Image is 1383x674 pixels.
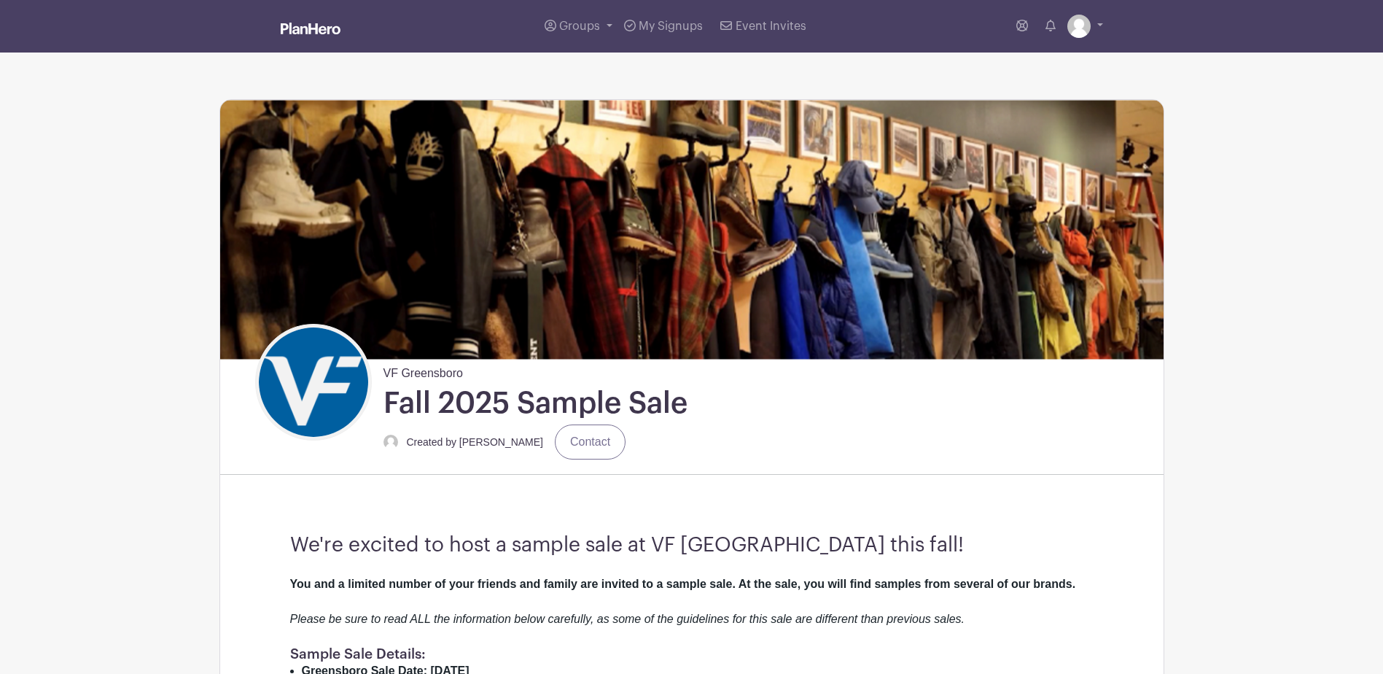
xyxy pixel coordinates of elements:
[383,435,398,449] img: default-ce2991bfa6775e67f084385cd625a349d9dcbb7a52a09fb2fda1e96e2d18dcdb.png
[290,578,1076,590] strong: You and a limited number of your friends and family are invited to a sample sale. At the sale, yo...
[736,20,806,32] span: Event Invites
[559,20,600,32] span: Groups
[281,23,340,34] img: logo_white-6c42ec7e38ccf1d336a20a19083b03d10ae64f83f12c07503d8b9e83406b4c7d.svg
[290,533,1094,558] h3: We're excited to host a sample sale at VF [GEOGRAPHIC_DATA] this fall!
[220,100,1164,359] img: Sample%20Sale.png
[1067,15,1091,38] img: default-ce2991bfa6775e67f084385cd625a349d9dcbb7a52a09fb2fda1e96e2d18dcdb.png
[555,425,626,460] a: Contact
[383,359,463,382] span: VF Greensboro
[407,436,544,448] small: Created by [PERSON_NAME]
[639,20,703,32] span: My Signups
[290,613,965,625] em: Please be sure to read ALL the information below carefully, as some of the guidelines for this sa...
[290,646,1094,662] h1: Sample Sale Details:
[383,385,687,422] h1: Fall 2025 Sample Sale
[259,328,368,437] img: VF_Icon_FullColor_CMYK-small.png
